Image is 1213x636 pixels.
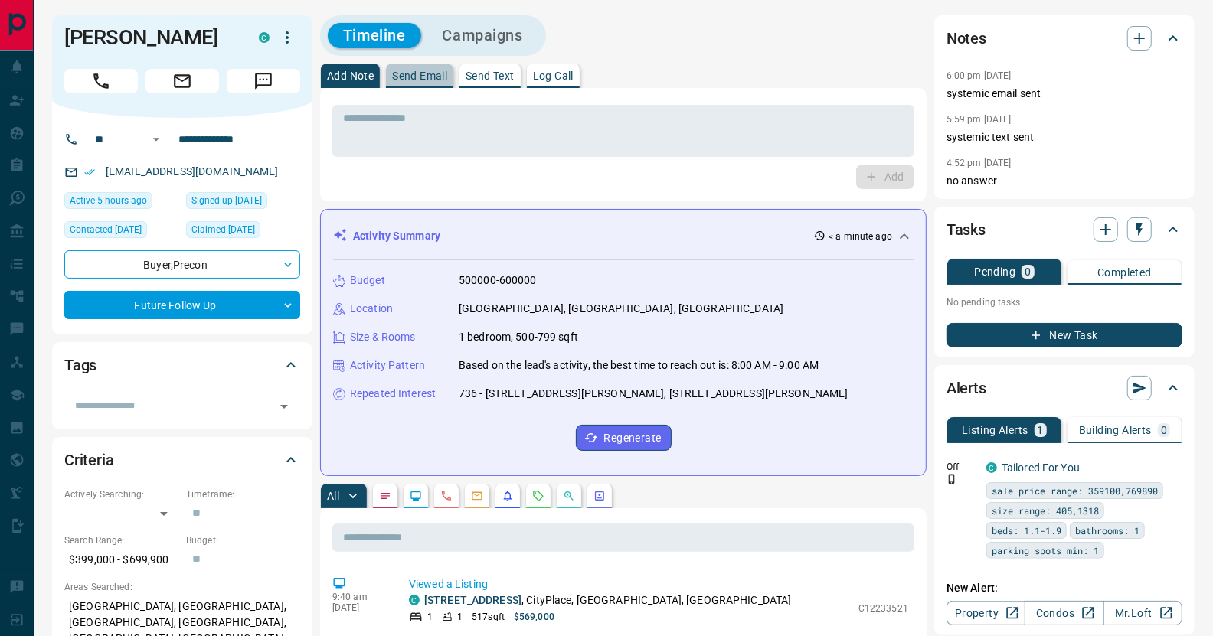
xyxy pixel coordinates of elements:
p: Based on the lead's activity, the best time to reach out is: 8:00 AM - 9:00 AM [459,357,819,373]
p: [DATE] [332,602,386,613]
div: Buyer , Precon [64,250,300,279]
div: Mon Jul 21 2025 [64,221,178,243]
span: Claimed [DATE] [191,222,255,237]
p: $569,000 [514,610,554,624]
div: Notes [947,20,1182,57]
button: Regenerate [576,425,672,451]
p: Send Email [392,70,447,81]
p: systemic text sent [947,129,1182,145]
span: Signed up [DATE] [191,193,262,208]
p: Areas Searched: [64,580,300,594]
p: 1 [1038,425,1044,435]
p: Add Note [327,70,374,81]
p: Log Call [533,70,574,81]
h2: Alerts [947,376,986,400]
p: Size & Rooms [350,329,416,345]
p: Send Text [466,70,515,81]
p: < a minute ago [829,230,892,243]
span: Call [64,69,138,93]
svg: Opportunities [563,490,575,502]
p: Activity Pattern [350,357,425,373]
h2: Tags [64,353,96,377]
p: $399,000 - $699,900 [64,547,178,572]
div: Tasks [947,211,1182,248]
a: [EMAIL_ADDRESS][DOMAIN_NAME] [106,165,279,178]
h2: Criteria [64,448,114,472]
div: Mon Jul 21 2025 [186,192,300,214]
span: sale price range: 359100,769890 [992,483,1158,498]
p: [GEOGRAPHIC_DATA], [GEOGRAPHIC_DATA], [GEOGRAPHIC_DATA] [459,301,783,317]
svg: Listing Alerts [502,490,514,502]
p: 9:40 am [332,592,386,602]
h1: [PERSON_NAME] [64,25,236,50]
div: Future Follow Up [64,291,300,319]
p: Viewed a Listing [409,576,908,592]
svg: Calls [440,490,453,502]
a: Tailored For You [1002,462,1080,474]
p: New Alert: [947,580,1182,596]
div: condos.ca [986,462,997,473]
p: No pending tasks [947,291,1182,314]
p: Budget: [186,533,300,547]
p: 0 [1025,266,1031,277]
svg: Email Verified [84,167,95,178]
svg: Lead Browsing Activity [410,490,422,502]
span: Message [227,69,300,93]
p: Location [350,301,393,317]
svg: Push Notification Only [947,474,957,484]
p: Activity Summary [353,228,440,244]
div: Criteria [64,442,300,478]
button: Open [273,396,295,417]
span: Contacted [DATE] [70,222,142,237]
div: Mon Aug 18 2025 [64,192,178,214]
a: Mr.Loft [1103,601,1182,625]
p: C12233521 [858,602,908,615]
span: Email [145,69,219,93]
span: parking spots min: 1 [992,543,1099,558]
p: 1 bedroom, 500-799 sqft [459,329,578,345]
p: 736 - [STREET_ADDRESS][PERSON_NAME], [STREET_ADDRESS][PERSON_NAME] [459,386,848,402]
span: size range: 405,1318 [992,503,1099,518]
a: Property [947,601,1025,625]
button: Open [147,130,165,148]
span: Active 5 hours ago [70,193,147,208]
p: 6:00 pm [DATE] [947,70,1012,81]
button: Timeline [328,23,421,48]
svg: Notes [379,490,391,502]
p: Off [947,460,977,474]
p: 0 [1161,425,1167,435]
div: condos.ca [409,595,420,605]
p: systemic email sent [947,86,1182,102]
p: Pending [974,266,1015,277]
div: Alerts [947,370,1182,406]
p: Actively Searching: [64,488,178,501]
span: bathrooms: 1 [1075,523,1139,538]
a: Condos [1025,601,1103,625]
p: Timeframe: [186,488,300,501]
p: 5:59 pm [DATE] [947,114,1012,125]
p: Repeated Interest [350,386,436,402]
div: Activity Summary< a minute ago [333,222,914,250]
p: Search Range: [64,533,178,547]
p: Listing Alerts [962,425,1028,435]
h2: Tasks [947,217,986,242]
div: condos.ca [259,32,270,43]
p: no answer [947,173,1182,189]
span: beds: 1.1-1.9 [992,523,1061,538]
p: Budget [350,272,385,289]
div: Mon Jul 21 2025 [186,221,300,243]
button: New Task [947,323,1182,347]
p: 500000-600000 [459,272,537,289]
button: Campaigns [427,23,538,48]
p: Completed [1097,267,1152,278]
svg: Requests [532,490,544,502]
svg: Emails [471,490,483,502]
p: All [327,491,339,501]
p: 4:52 pm [DATE] [947,158,1012,168]
p: Building Alerts [1079,425,1152,435]
p: 1 [427,610,433,624]
p: , CityPlace, [GEOGRAPHIC_DATA], [GEOGRAPHIC_DATA] [424,592,792,608]
svg: Agent Actions [593,490,606,502]
div: Tags [64,347,300,383]
a: [STREET_ADDRESS] [424,594,521,606]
